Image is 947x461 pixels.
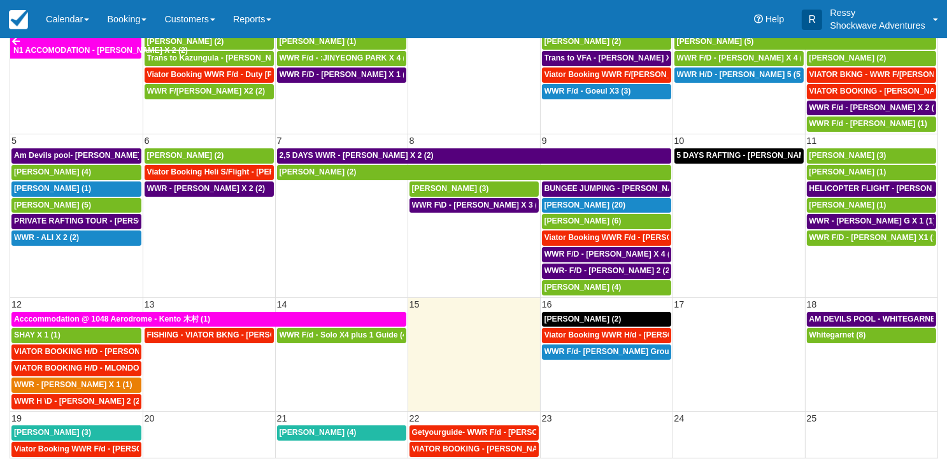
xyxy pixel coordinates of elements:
[545,53,690,62] span: Trans to VFA - [PERSON_NAME] X 2 (2)
[807,214,937,229] a: WWR - [PERSON_NAME] G X 1 (1)
[807,117,937,132] a: WWR F/d - [PERSON_NAME] (1)
[11,181,141,197] a: [PERSON_NAME] (1)
[11,361,141,376] a: VIATOR BOOKING H/D - MLONDOLOZI MAHLENGENI X 4 (4)
[807,230,937,246] a: WWR F/D - [PERSON_NAME] X1 (1)
[541,136,548,146] span: 9
[542,51,671,66] a: Trans to VFA - [PERSON_NAME] X 2 (2)
[147,37,224,46] span: [PERSON_NAME] (2)
[673,136,686,146] span: 10
[10,34,141,59] a: N1 ACCOMODATION - [PERSON_NAME] X 2 (2)
[542,230,671,246] a: Viator Booking WWR F/d - [PERSON_NAME] [PERSON_NAME] X2 (2)
[11,198,141,213] a: [PERSON_NAME] (5)
[674,51,804,66] a: WWR F/D - [PERSON_NAME] X 4 (4)
[10,413,23,423] span: 19
[809,53,886,62] span: [PERSON_NAME] (2)
[545,233,799,242] span: Viator Booking WWR F/d - [PERSON_NAME] [PERSON_NAME] X2 (2)
[145,181,274,197] a: WWR - [PERSON_NAME] X 2 (2)
[677,70,803,79] span: WWR H/D - [PERSON_NAME] 5 (5)
[542,214,671,229] a: [PERSON_NAME] (6)
[14,397,143,406] span: WWR H \D - [PERSON_NAME] 2 (2)
[408,299,421,309] span: 15
[143,299,156,309] span: 13
[409,425,539,441] a: Getyourguide- WWR F/d - [PERSON_NAME] 2 (2)
[545,250,678,259] span: WWR F/D - [PERSON_NAME] X 4 (4)
[145,51,274,66] a: Trans to Kazungula - [PERSON_NAME] x 1 (2)
[14,151,166,160] span: Am Devils pool- [PERSON_NAME] X 2 (2)
[545,37,622,46] span: [PERSON_NAME] (2)
[14,184,91,193] span: [PERSON_NAME] (1)
[677,151,839,160] span: 5 DAYS RAFTING - [PERSON_NAME] X 2 (4)
[806,413,818,423] span: 25
[280,37,357,46] span: [PERSON_NAME] (1)
[754,15,763,24] i: Help
[11,312,406,327] a: Acccommodation @ 1048 Aerodrome - Kento 木村 (1)
[807,165,937,180] a: [PERSON_NAME] (1)
[280,428,357,437] span: [PERSON_NAME] (4)
[830,19,925,32] p: Shockwave Adventures
[542,247,671,262] a: WWR F/D - [PERSON_NAME] X 4 (4)
[809,233,940,242] span: WWR F/D - [PERSON_NAME] X1 (1)
[14,167,91,176] span: [PERSON_NAME] (4)
[145,67,274,83] a: Viator Booking WWR F/d - Duty [PERSON_NAME] 2 (2)
[412,444,576,453] span: VIATOR BOOKING - [PERSON_NAME] X2 (2)
[14,216,205,225] span: PRIVATE RAFTING TOUR - [PERSON_NAME] X 5 (5)
[277,328,406,343] a: WWR F/d - Solo X4 plus 1 Guide (4)
[408,413,421,423] span: 22
[145,84,274,99] a: WWR F/[PERSON_NAME] X2 (2)
[830,6,925,19] p: Ressy
[409,442,539,457] a: VIATOR BOOKING - [PERSON_NAME] X2 (2)
[14,315,210,323] span: Acccommodation @ 1048 Aerodrome - Kento 木村 (1)
[412,184,489,193] span: [PERSON_NAME] (3)
[147,70,349,79] span: Viator Booking WWR F/d - Duty [PERSON_NAME] 2 (2)
[542,344,671,360] a: WWR F/d- [PERSON_NAME] Group X 30 (30)
[542,84,671,99] a: WWR F/d - Goeul X3 (3)
[545,315,622,323] span: [PERSON_NAME] (2)
[677,37,754,46] span: [PERSON_NAME] (5)
[11,165,141,180] a: [PERSON_NAME] (4)
[412,201,545,209] span: WWR F\D - [PERSON_NAME] X 3 (3)
[11,328,141,343] a: SHAY X 1 (1)
[14,201,91,209] span: [PERSON_NAME] (5)
[674,34,937,50] a: [PERSON_NAME] (5)
[545,216,622,225] span: [PERSON_NAME] (6)
[147,167,348,176] span: Viator Booking Heli S/Flight - [PERSON_NAME] X 1 (1)
[147,53,316,62] span: Trans to Kazungula - [PERSON_NAME] x 1 (2)
[143,136,151,146] span: 6
[809,216,936,225] span: WWR - [PERSON_NAME] G X 1 (1)
[806,299,818,309] span: 18
[11,230,141,246] a: WWR - ALI X 2 (2)
[807,198,937,213] a: [PERSON_NAME] (1)
[807,101,937,116] a: WWR F/d - [PERSON_NAME] X 2 (2)
[809,103,941,112] span: WWR F/d - [PERSON_NAME] X 2 (2)
[276,413,288,423] span: 21
[11,425,141,441] a: [PERSON_NAME] (3)
[145,34,274,50] a: [PERSON_NAME] (2)
[147,87,266,96] span: WWR F/[PERSON_NAME] X2 (2)
[542,328,671,343] a: Viator Booking WWR H/d - [PERSON_NAME] X 4 (4)
[14,347,188,356] span: VIATOR BOOKING H/D - [PERSON_NAME] 2 (2)
[542,264,671,279] a: WWR- F/D - [PERSON_NAME] 2 (2)
[280,330,410,339] span: WWR F/d - Solo X4 plus 1 Guide (4)
[280,151,434,160] span: 2,5 DAYS WWR - [PERSON_NAME] X 2 (2)
[807,84,937,99] a: VIATOR BOOKING - [PERSON_NAME] 2 (2)
[280,167,357,176] span: [PERSON_NAME] (2)
[276,299,288,309] span: 14
[9,10,28,29] img: checkfront-main-nav-mini-logo.png
[673,299,686,309] span: 17
[541,413,553,423] span: 23
[277,67,406,83] a: WWR F/D - [PERSON_NAME] X 1 (1)
[277,34,406,50] a: [PERSON_NAME] (1)
[674,67,804,83] a: WWR H/D - [PERSON_NAME] 5 (5)
[14,380,132,389] span: WWR - [PERSON_NAME] X 1 (1)
[147,184,266,193] span: WWR - [PERSON_NAME] X 2 (2)
[276,136,283,146] span: 7
[807,148,937,164] a: [PERSON_NAME] (3)
[542,34,671,50] a: [PERSON_NAME] (2)
[807,312,937,327] a: AM DEVILS POOL - WHITEGARNET X4 (4)
[14,330,61,339] span: SHAY X 1 (1)
[806,136,818,146] span: 11
[14,444,201,453] span: Viator Booking WWR F/d - [PERSON_NAME] X2 (2)
[11,378,141,393] a: WWR - [PERSON_NAME] X 1 (1)
[809,330,866,339] span: Whitegarnet (8)
[14,364,237,372] span: VIATOR BOOKING H/D - MLONDOLOZI MAHLENGENI X 4 (4)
